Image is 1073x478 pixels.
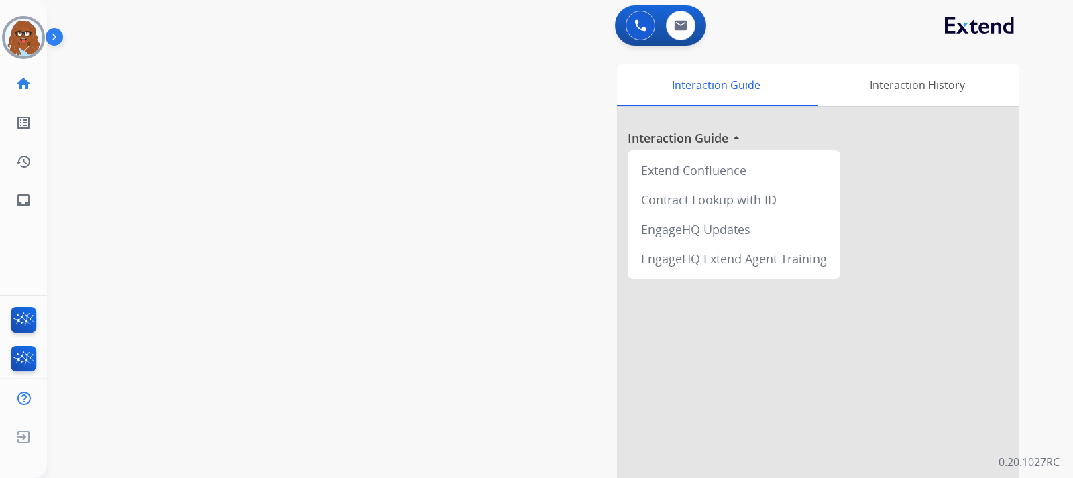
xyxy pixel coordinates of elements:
[633,215,835,244] div: EngageHQ Updates
[15,154,32,170] mat-icon: history
[5,19,42,56] img: avatar
[633,156,835,185] div: Extend Confluence
[815,64,1019,106] div: Interaction History
[999,454,1060,470] p: 0.20.1027RC
[633,185,835,215] div: Contract Lookup with ID
[15,192,32,208] mat-icon: inbox
[15,76,32,92] mat-icon: home
[633,244,835,274] div: EngageHQ Extend Agent Training
[617,64,815,106] div: Interaction Guide
[15,115,32,131] mat-icon: list_alt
